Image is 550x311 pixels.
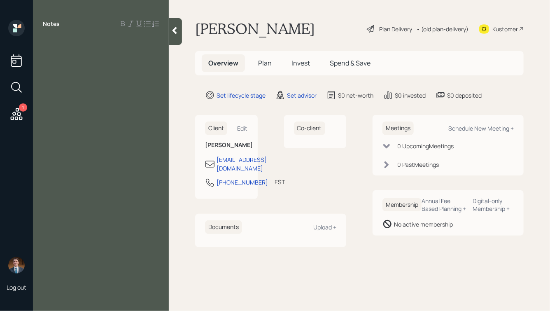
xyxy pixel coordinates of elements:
div: Schedule New Meeting + [448,124,514,132]
h6: [PERSON_NAME] [205,142,248,149]
div: Set advisor [287,91,317,100]
span: Overview [208,58,238,68]
div: $0 deposited [447,91,482,100]
div: 0 Upcoming Meeting s [397,142,454,150]
div: Plan Delivery [379,25,412,33]
div: 1 [19,103,27,112]
div: No active membership [394,220,453,229]
div: Upload + [313,223,336,231]
div: EST [275,178,285,186]
div: Digital-only Membership + [473,197,514,213]
div: $0 invested [395,91,426,100]
div: [EMAIL_ADDRESS][DOMAIN_NAME] [217,155,267,173]
div: [PHONE_NUMBER] [217,178,268,187]
div: Edit [238,124,248,132]
div: • (old plan-delivery) [416,25,468,33]
img: hunter_neumayer.jpg [8,257,25,274]
h6: Client [205,122,227,135]
span: Invest [291,58,310,68]
h6: Documents [205,220,242,234]
h1: [PERSON_NAME] [195,20,315,38]
span: Spend & Save [330,58,371,68]
h6: Meetings [382,122,414,135]
h6: Membership [382,198,422,212]
div: $0 net-worth [338,91,373,100]
div: 0 Past Meeting s [397,160,439,169]
span: Plan [258,58,272,68]
div: Set lifecycle stage [217,91,266,100]
label: Notes [43,20,60,28]
div: Log out [7,283,26,291]
div: Kustomer [492,25,518,33]
div: Annual Fee Based Planning + [422,197,466,213]
h6: Co-client [294,122,325,135]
